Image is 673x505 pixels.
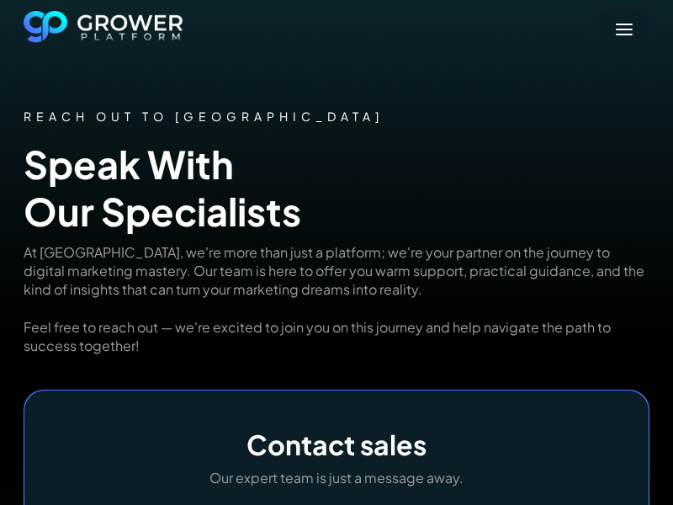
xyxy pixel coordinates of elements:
[24,141,649,235] h1: Speak with our specialists
[599,9,649,50] div: menu
[58,428,615,460] h3: Contact sales
[24,109,649,124] div: REACH OUT TO [GEOGRAPHIC_DATA]
[58,469,615,487] p: Our expert team is just a message away.
[24,11,183,48] a: home
[24,243,649,356] p: At [GEOGRAPHIC_DATA], we're more than just a platform; we're your partner on the journey to digit...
